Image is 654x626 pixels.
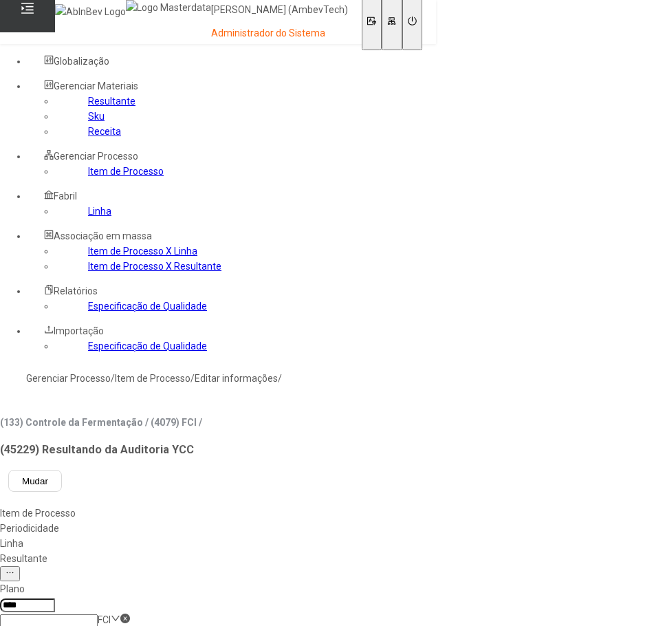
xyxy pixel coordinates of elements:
[278,373,282,384] nz-breadcrumb-separator: /
[88,96,135,107] a: Resultante
[54,191,77,202] span: Fabril
[88,206,111,217] a: Linha
[88,246,197,257] a: Item de Processo X Linha
[54,325,104,336] span: Importação
[195,373,278,384] a: Editar informações
[88,111,105,122] a: Sku
[190,373,195,384] nz-breadcrumb-separator: /
[54,151,138,162] span: Gerenciar Processo
[88,126,121,137] a: Receita
[54,285,98,296] span: Relatórios
[211,3,348,17] p: [PERSON_NAME] (AmbevTech)
[26,373,111,384] a: Gerenciar Processo
[54,80,138,91] span: Gerenciar Materiais
[211,27,348,41] p: Administrador do Sistema
[88,166,164,177] a: Item de Processo
[88,261,221,272] a: Item de Processo X Resultante
[8,470,62,492] button: Mudar
[115,373,190,384] a: Item de Processo
[88,341,207,352] a: Especificação de Qualidade
[54,56,109,67] span: Globalização
[88,301,207,312] a: Especificação de Qualidade
[22,476,48,486] span: Mudar
[54,230,152,241] span: Associação em massa
[111,373,115,384] nz-breadcrumb-separator: /
[98,614,111,625] nz-select-item: FCI
[55,4,126,19] img: AbInBev Logo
